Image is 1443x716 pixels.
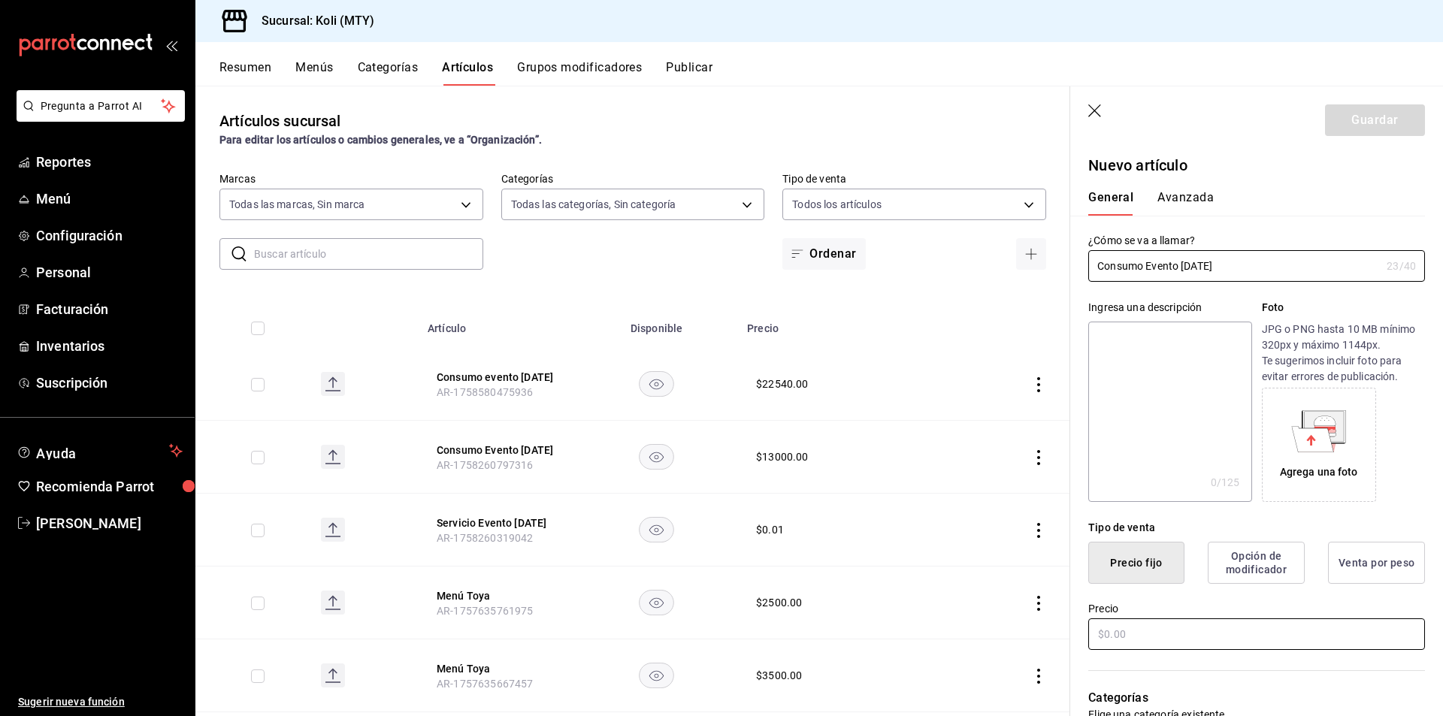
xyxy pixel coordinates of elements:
span: Todas las categorías, Sin categoría [511,197,676,212]
button: actions [1031,669,1046,684]
div: $ 3500.00 [756,668,802,683]
div: 0 /125 [1211,475,1240,490]
button: General [1088,190,1133,216]
button: Resumen [219,60,271,86]
button: availability-product [639,590,674,615]
button: actions [1031,450,1046,465]
span: Pregunta a Parrot AI [41,98,162,114]
button: availability-product [639,444,674,470]
button: Menús [295,60,333,86]
label: ¿Cómo se va a llamar? [1088,235,1425,246]
div: navigation tabs [219,60,1443,86]
span: Inventarios [36,336,183,356]
input: $0.00 [1088,618,1425,650]
button: Artículos [442,60,493,86]
button: edit-product-location [437,443,557,458]
span: AR-1757635667457 [437,678,533,690]
button: availability-product [639,663,674,688]
div: Tipo de venta [1088,520,1425,536]
span: [PERSON_NAME] [36,513,183,533]
button: Publicar [666,60,712,86]
span: Ayuda [36,442,163,460]
button: Opción de modificador [1208,542,1305,584]
th: Precio [738,300,939,348]
div: Artículos sucursal [219,110,340,132]
button: Avanzada [1157,190,1214,216]
span: Personal [36,262,183,282]
button: Venta por peso [1328,542,1425,584]
span: Suscripción [36,373,183,393]
span: Configuración [36,225,183,246]
span: Todos los artículos [792,197,882,212]
span: AR-1757635761975 [437,605,533,617]
span: Reportes [36,152,183,172]
button: actions [1031,596,1046,611]
label: Marcas [219,174,483,184]
th: Artículo [419,300,575,348]
span: AR-1758580475936 [437,386,533,398]
a: Pregunta a Parrot AI [11,109,185,125]
span: Menú [36,189,183,209]
div: $ 2500.00 [756,595,802,610]
h3: Sucursal: Koli (MTY) [250,12,375,30]
span: Recomienda Parrot [36,476,183,497]
button: Categorías [358,60,419,86]
span: Facturación [36,299,183,319]
button: Grupos modificadores [517,60,642,86]
span: Todas las marcas, Sin marca [229,197,365,212]
div: $ 0.01 [756,522,784,537]
label: Precio [1088,603,1425,614]
span: AR-1758260319042 [437,532,533,544]
span: Sugerir nueva función [18,694,183,710]
button: Precio fijo [1088,542,1184,584]
span: AR-1758260797316 [437,459,533,471]
div: Agrega una foto [1280,464,1358,480]
div: Ingresa una descripción [1088,300,1251,316]
button: edit-product-location [437,515,557,530]
th: Disponible [575,300,738,348]
div: $ 22540.00 [756,376,808,391]
p: Nuevo artículo [1088,154,1425,177]
button: edit-product-location [437,661,557,676]
input: Buscar artículo [254,239,483,269]
p: Foto [1262,300,1425,316]
div: Agrega una foto [1266,391,1372,498]
div: $ 13000.00 [756,449,808,464]
button: edit-product-location [437,370,557,385]
button: actions [1031,377,1046,392]
strong: Para editar los artículos o cambios generales, ve a “Organización”. [219,134,542,146]
button: Pregunta a Parrot AI [17,90,185,122]
button: actions [1031,523,1046,538]
label: Tipo de venta [782,174,1046,184]
button: availability-product [639,517,674,542]
label: Categorías [501,174,765,184]
button: edit-product-location [437,588,557,603]
button: open_drawer_menu [165,39,177,51]
p: Categorías [1088,689,1425,707]
button: Ordenar [782,238,865,270]
button: availability-product [639,371,674,397]
div: navigation tabs [1088,190,1407,216]
p: JPG o PNG hasta 10 MB mínimo 320px y máximo 1144px. Te sugerimos incluir foto para evitar errores... [1262,322,1425,385]
div: 23 /40 [1387,258,1416,273]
